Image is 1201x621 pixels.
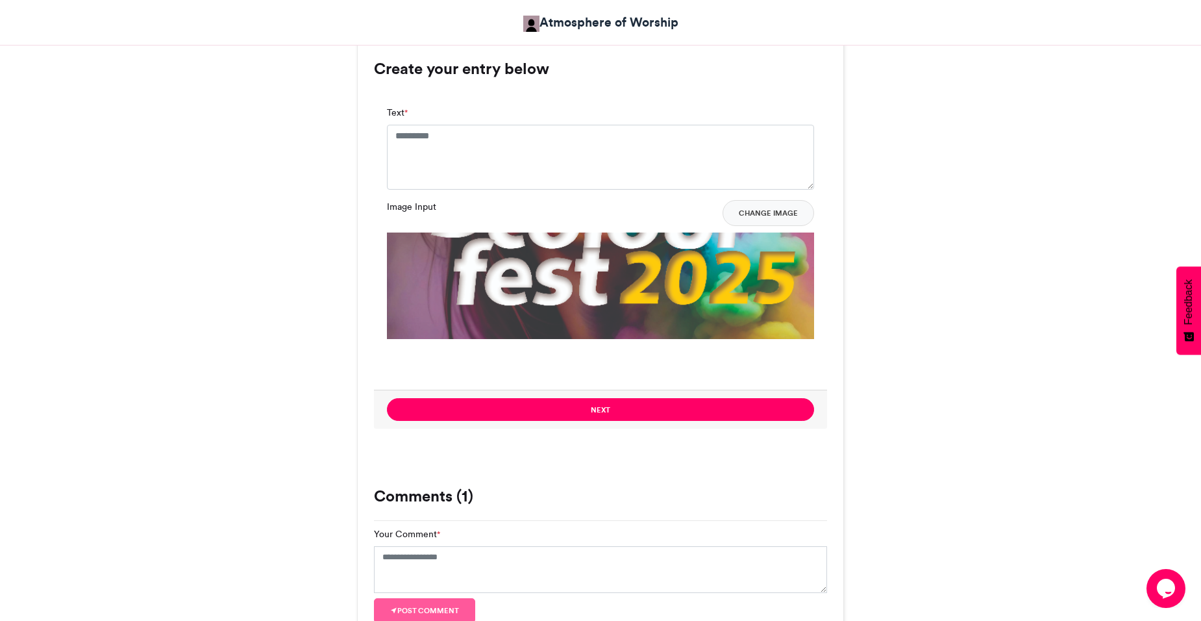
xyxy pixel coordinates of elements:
[374,527,440,541] label: Your Comment
[374,61,827,77] h3: Create your entry below
[723,200,814,226] button: Change Image
[523,16,539,32] img: Atmosphere Of Worship
[387,106,408,120] label: Text
[1146,569,1188,608] iframe: chat widget
[387,398,814,421] button: Next
[374,488,827,504] h3: Comments (1)
[387,200,436,214] label: Image Input
[1176,266,1201,355] button: Feedback - Show survey
[1183,279,1195,325] span: Feedback
[523,13,678,32] a: Atmosphere of Worship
